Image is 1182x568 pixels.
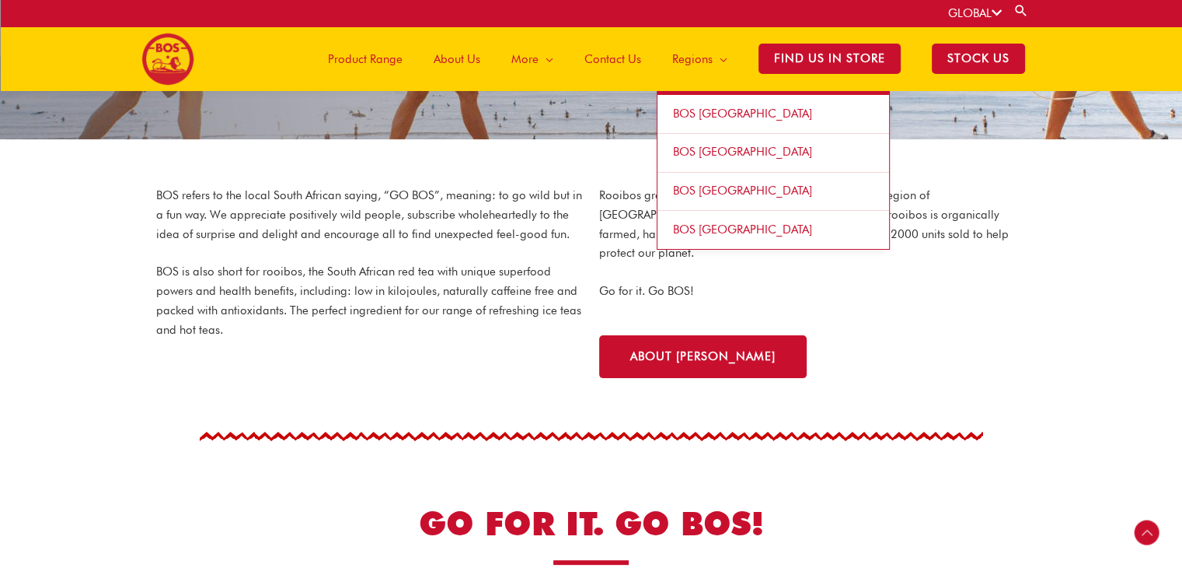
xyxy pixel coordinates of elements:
span: BOS [GEOGRAPHIC_DATA] [673,107,812,121]
a: Regions [657,26,743,91]
span: Regions [672,36,713,82]
img: BOS logo finals-200px [141,33,194,86]
span: About [PERSON_NAME] [630,351,776,363]
a: BOS [GEOGRAPHIC_DATA] [657,134,889,173]
h2: GO FOR IT. GO BOS! [249,503,933,545]
a: BOS [GEOGRAPHIC_DATA] [657,211,889,249]
a: About Us [418,26,496,91]
a: Find Us in Store [743,26,916,91]
a: GLOBAL [948,6,1002,20]
span: About Us [434,36,480,82]
span: Find Us in Store [758,44,901,74]
span: Contact Us [584,36,641,82]
nav: Site Navigation [301,26,1041,91]
a: Contact Us [569,26,657,91]
span: BOS [GEOGRAPHIC_DATA] [673,223,812,237]
p: BOS refers to the local South African saying, “GO BOS”, meaning: to go wild but in a fun way. We ... [156,186,584,244]
span: BOS [GEOGRAPHIC_DATA] [673,184,812,198]
span: STOCK US [932,44,1025,74]
a: BOS [GEOGRAPHIC_DATA] [657,95,889,134]
a: Product Range [312,26,418,91]
a: Search button [1013,3,1029,18]
a: More [496,26,569,91]
a: BOS [GEOGRAPHIC_DATA] [657,173,889,212]
a: About [PERSON_NAME] [599,335,807,378]
p: Rooibos grows exclusively in the [GEOGRAPHIC_DATA] region of [GEOGRAPHIC_DATA] and the place we c... [599,186,1027,263]
a: STOCK US [916,26,1041,91]
p: BOS is also short for rooibos, the South African red tea with unique superfood powers and health ... [156,262,584,339]
p: Go for it. Go BOS! [599,282,1027,301]
span: More [511,36,539,82]
span: BOS [GEOGRAPHIC_DATA] [673,145,812,159]
span: Product Range [328,36,403,82]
